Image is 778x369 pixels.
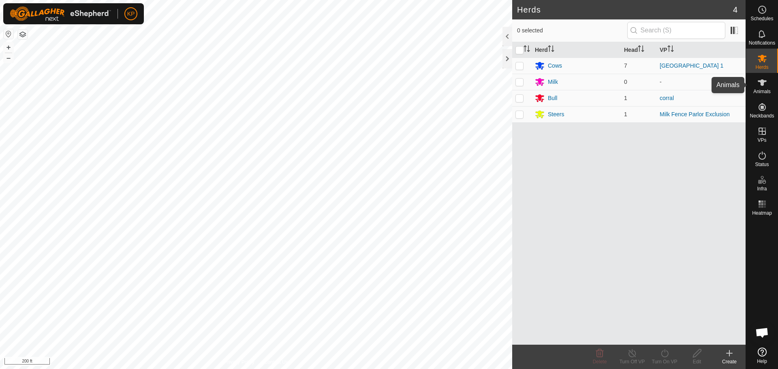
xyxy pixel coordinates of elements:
[517,5,733,15] h2: Herds
[755,162,769,167] span: Status
[656,42,746,58] th: VP
[752,211,772,215] span: Heatmap
[624,111,627,117] span: 1
[18,30,28,39] button: Map Layers
[660,62,723,69] a: [GEOGRAPHIC_DATA] 1
[733,4,737,16] span: 4
[517,26,627,35] span: 0 selected
[746,344,778,367] a: Help
[548,110,564,119] div: Steers
[757,186,767,191] span: Infra
[532,42,621,58] th: Herd
[4,53,13,63] button: –
[616,358,648,365] div: Turn Off VP
[127,10,135,18] span: KP
[713,358,746,365] div: Create
[755,65,768,70] span: Herds
[593,359,607,365] span: Delete
[667,47,674,53] p-sorticon: Activate to sort
[4,29,13,39] button: Reset Map
[757,359,767,364] span: Help
[660,111,730,117] a: Milk Fence Parlor Exclusion
[750,16,773,21] span: Schedules
[524,47,530,53] p-sorticon: Activate to sort
[10,6,111,21] img: Gallagher Logo
[638,47,644,53] p-sorticon: Activate to sort
[660,95,674,101] a: corral
[548,94,557,102] div: Bull
[750,113,774,118] span: Neckbands
[224,358,254,366] a: Privacy Policy
[624,62,627,69] span: 7
[627,22,725,39] input: Search (S)
[548,47,554,53] p-sorticon: Activate to sort
[750,320,774,345] div: Open chat
[624,79,627,85] span: 0
[656,74,746,90] td: -
[548,78,558,86] div: Milk
[624,95,627,101] span: 1
[648,358,681,365] div: Turn On VP
[4,43,13,52] button: +
[264,358,288,366] a: Contact Us
[753,89,771,94] span: Animals
[749,41,775,45] span: Notifications
[681,358,713,365] div: Edit
[757,138,766,143] span: VPs
[621,42,656,58] th: Head
[548,62,562,70] div: Cows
